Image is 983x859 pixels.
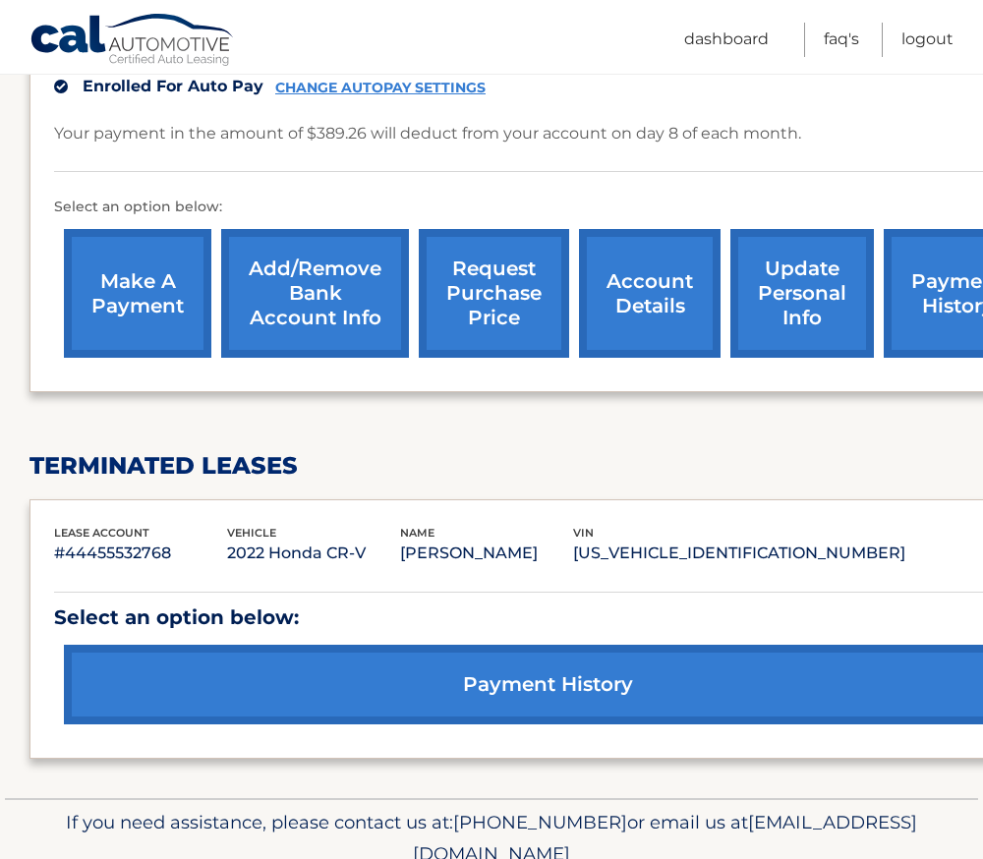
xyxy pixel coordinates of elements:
[227,540,400,567] p: 2022 Honda CR-V
[54,540,227,567] p: #44455532768
[227,526,276,540] span: vehicle
[573,540,905,567] p: [US_VEHICLE_IDENTIFICATION_NUMBER]
[573,526,594,540] span: vin
[275,80,486,96] a: CHANGE AUTOPAY SETTINGS
[221,229,409,358] a: Add/Remove bank account info
[901,23,954,57] a: Logout
[29,13,236,70] a: Cal Automotive
[419,229,569,358] a: request purchase price
[400,526,434,540] span: name
[579,229,721,358] a: account details
[453,811,627,833] span: [PHONE_NUMBER]
[54,120,801,147] p: Your payment in the amount of $389.26 will deduct from your account on day 8 of each month.
[684,23,769,57] a: Dashboard
[64,229,211,358] a: make a payment
[54,80,68,93] img: check.svg
[54,526,149,540] span: lease account
[730,229,874,358] a: update personal info
[83,77,263,95] span: Enrolled For Auto Pay
[400,540,573,567] p: [PERSON_NAME]
[824,23,859,57] a: FAQ's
